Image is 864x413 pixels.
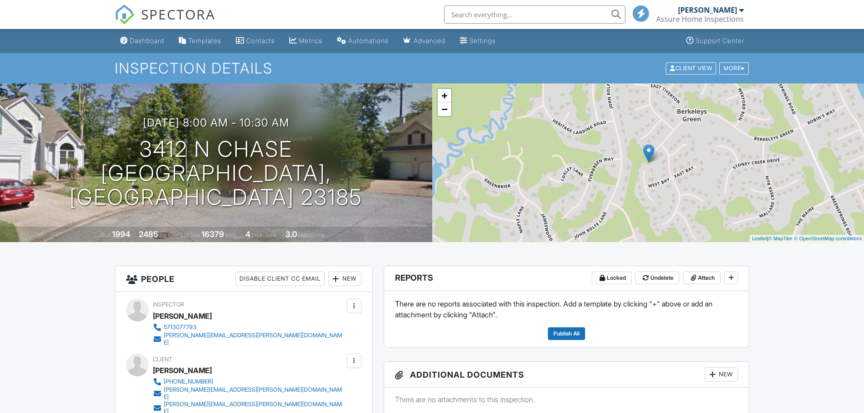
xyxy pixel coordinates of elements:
h1: Inspection Details [115,60,750,76]
div: New [328,272,361,286]
div: | [750,235,864,243]
span: Built [101,232,111,238]
div: New [705,367,738,382]
div: Contacts [246,37,275,44]
div: [PERSON_NAME] [153,309,212,323]
div: Client View [666,62,716,74]
a: [PERSON_NAME][EMAIL_ADDRESS][PERSON_NAME][DOMAIN_NAME] [153,332,345,346]
input: Search everything... [444,5,625,24]
a: Settings [456,33,499,49]
a: Templates [175,33,225,49]
span: sq. ft. [160,232,172,238]
a: Leaflet [752,236,767,241]
div: Support Center [696,37,744,44]
a: Dashboard [117,33,168,49]
div: 4 [245,229,250,239]
a: Zoom out [438,102,451,116]
div: Advanced [414,37,445,44]
p: There are no attachments to this inspection. [395,394,738,404]
div: Settings [469,37,496,44]
div: [PHONE_NUMBER] [164,378,213,385]
span: Inspector [153,301,184,308]
div: Assure Home Inspections [656,15,744,24]
a: [PHONE_NUMBER] [153,377,345,386]
a: Support Center [683,33,748,49]
span: bedrooms [252,232,277,238]
div: 1994 [112,229,130,239]
div: 2485 [139,229,158,239]
span: Lot Size [181,232,200,238]
h3: People [115,266,372,292]
div: Templates [188,37,221,44]
a: Advanced [400,33,449,49]
img: The Best Home Inspection Software - Spectora [115,5,135,24]
h1: 3412 N Chase [GEOGRAPHIC_DATA], [GEOGRAPHIC_DATA] 23185 [15,137,418,209]
a: Zoom in [438,89,451,102]
a: Contacts [232,33,278,49]
a: SPECTORA [115,12,215,31]
a: Automations (Basic) [333,33,392,49]
span: Client [153,356,172,363]
div: Disable Client CC Email [235,272,325,286]
a: © MapTiler [768,236,793,241]
div: 16379 [201,229,224,239]
a: [PERSON_NAME][EMAIL_ADDRESS][PERSON_NAME][DOMAIN_NAME] [153,386,345,401]
a: Client View [665,64,718,71]
h3: Additional Documents [384,362,749,388]
a: Metrics [286,33,326,49]
span: sq.ft. [225,232,237,238]
div: Metrics [299,37,322,44]
h3: [DATE] 8:00 am - 10:30 am [143,117,289,129]
div: [PERSON_NAME][EMAIL_ADDRESS][PERSON_NAME][DOMAIN_NAME] [164,386,345,401]
div: [PERSON_NAME][EMAIL_ADDRESS][PERSON_NAME][DOMAIN_NAME] [164,332,345,346]
div: [PERSON_NAME] [678,5,737,15]
div: More [719,62,749,74]
span: SPECTORA [141,5,215,24]
div: 3.0 [285,229,297,239]
a: 5713077793 [153,323,345,332]
span: bathrooms [298,232,324,238]
a: © OpenStreetMap contributors [794,236,862,241]
div: [PERSON_NAME] [153,364,212,377]
div: Automations [348,37,389,44]
div: Dashboard [130,37,164,44]
div: 5713077793 [164,324,196,331]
